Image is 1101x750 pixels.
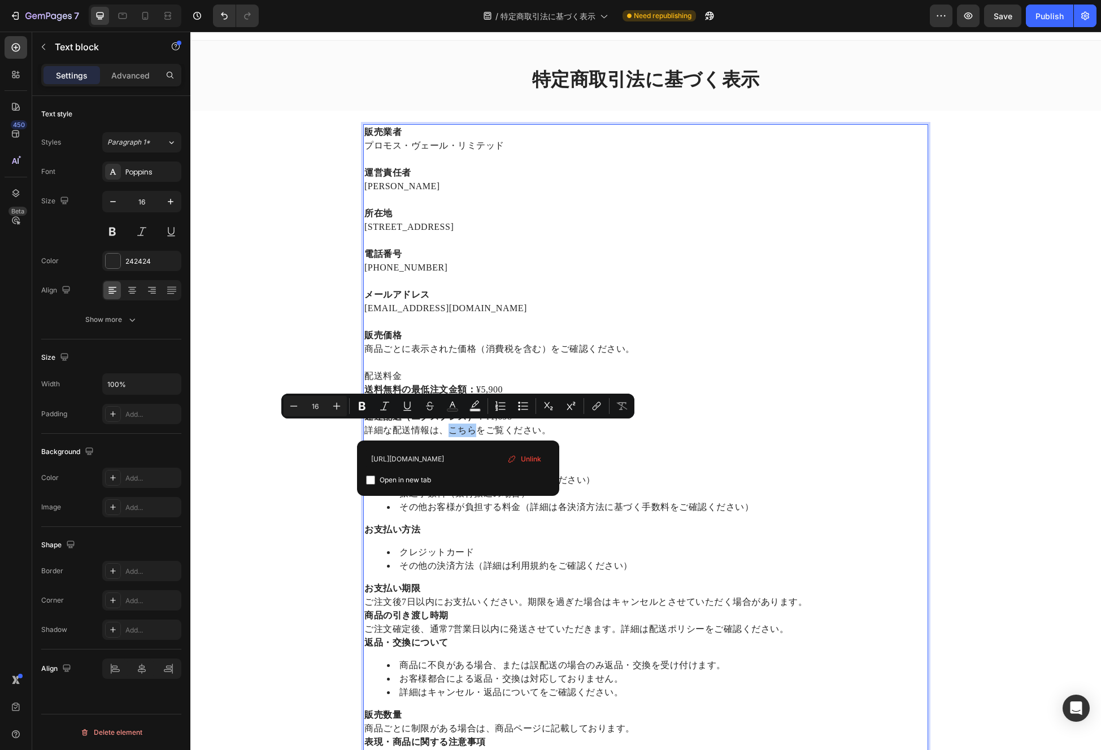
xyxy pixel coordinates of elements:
strong: お支払い方法 [174,493,230,503]
div: Font [41,167,55,177]
li: 商品に不良がある場合、または誤配送の場合のみ返品・交換を受け付けます。 [197,627,737,640]
a: キャンセル・返品について [237,656,349,665]
p: ：¥1,698 [174,378,737,392]
a: [EMAIL_ADDRESS][DOMAIN_NAME] [174,272,337,281]
div: Align [41,283,73,298]
div: Add... [125,566,179,577]
p: Settings [56,69,88,81]
p: 配送料金 [174,338,737,351]
div: 450 [11,120,27,129]
strong: 電話番号 [174,217,211,227]
button: Paragraph 1* [102,132,181,152]
p: [PERSON_NAME] [174,148,737,162]
span: Unlink [521,453,541,465]
div: Add... [125,503,179,513]
p: Text block [55,40,151,54]
strong: 所在地 [174,177,202,186]
div: Delete element [80,726,142,739]
span: Need republishing [634,11,691,21]
li: お客様都合による返品・交換は対応しておりません。 [197,640,737,654]
p: 商品ごとに表示された価格（消費税を含む）をご確認ください。 [174,311,737,324]
div: Add... [125,473,179,483]
li: その他の決済方法（詳細は をご確認ください） [197,527,737,541]
div: Size [41,350,71,365]
div: Add... [125,596,179,606]
p: 商品説明に記載されている内容は、実際の効果・効能を保証するものではありません。 [174,717,737,731]
p: 7 [74,9,79,23]
div: Editor contextual toolbar [281,394,634,418]
p: [PHONE_NUMBER] [174,229,737,243]
button: Show more [41,309,181,330]
button: 7 [5,5,84,27]
span: Open in new tab [380,473,431,487]
div: Add... [125,409,179,420]
strong: 商品の引き渡し時期 [174,579,258,588]
strong: 返品・交換について [174,606,258,616]
a: 配送ポリシー [265,443,321,453]
input: Auto [103,374,181,394]
li: 振込手数料（銀行振込の場合） [197,455,737,469]
strong: 通常配送 [174,367,211,376]
a: 利用規約 [321,529,358,539]
div: Border [41,566,63,576]
div: Add... [125,625,179,635]
iframe: Design area [190,32,1101,750]
div: Beta [8,207,27,216]
div: Text style [41,109,72,119]
li: クレジットカード [197,514,737,527]
div: Color [41,473,59,483]
div: Poppins [125,167,179,177]
p: [STREET_ADDRESS] [174,189,737,202]
div: Show more [85,314,138,325]
p: ご注文確定後、通常7営業日以内に発送させていただきます。詳細は をご確認ください。 [174,591,737,604]
div: Background [41,444,96,460]
div: Open Intercom Messenger [1063,695,1090,722]
p: ：¥849 [174,365,737,378]
p: 商品ごとに制限がある場合は、商品ページに記載しております。 [174,690,737,704]
strong: 運営責任者 [174,136,221,146]
div: Width [41,379,60,389]
li: 送料（詳細は をご確認ください） [197,442,737,455]
div: Align [41,661,73,677]
strong: 特定商取引法に基づく表示 [342,38,569,58]
span: 特定商取引法に基づく表示 [501,10,595,22]
strong: お支払い期限 [174,552,230,561]
div: Image [41,502,61,512]
p: プロモス・ヴェール・リミテッド [174,107,737,121]
p: Advanced [111,69,150,81]
strong: 販売価格 [174,299,211,308]
div: Color [41,256,59,266]
button: Save [984,5,1021,27]
strong: 速達配送（エクスプレス） [174,380,286,390]
p: ご注文後7日以内にお支払いください。期限を過ぎた場合はキャンセルとさせていただく場合があります。 [174,564,737,577]
button: Delete element [41,723,181,742]
strong: 商品代金以外の必要料金 [174,421,277,430]
li: 詳細は をご確認ください。 [197,654,737,668]
p: 詳細な配送情報は、こちらをご覧ください。 [174,392,737,405]
div: Size [41,194,71,209]
button: Publish [1026,5,1073,27]
strong: 販売数量 [174,678,211,688]
strong: 表現・商品に関する注意事項 [174,705,295,715]
p: ¥5,900 [174,351,737,365]
div: Shadow [41,625,67,635]
li: その他お客様が負担する料金（詳細は各決済方法に基づく手数料をご確認ください） [197,469,737,482]
div: Corner [41,595,64,605]
strong: メールアドレス [174,258,240,268]
div: 242424 [125,256,179,267]
div: Padding [41,409,67,419]
span: / [495,10,498,22]
strong: 販売業者 [174,95,211,105]
div: Publish [1035,10,1064,22]
div: Shape [41,538,77,553]
span: Save [994,11,1012,21]
span: Paragraph 1* [107,137,150,147]
div: Undo/Redo [213,5,259,27]
strong: 送料無料の最低注文金額： [174,353,286,363]
input: Paste link here [366,450,550,468]
a: 配送ポリシー [459,592,515,602]
div: Styles [41,137,61,147]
